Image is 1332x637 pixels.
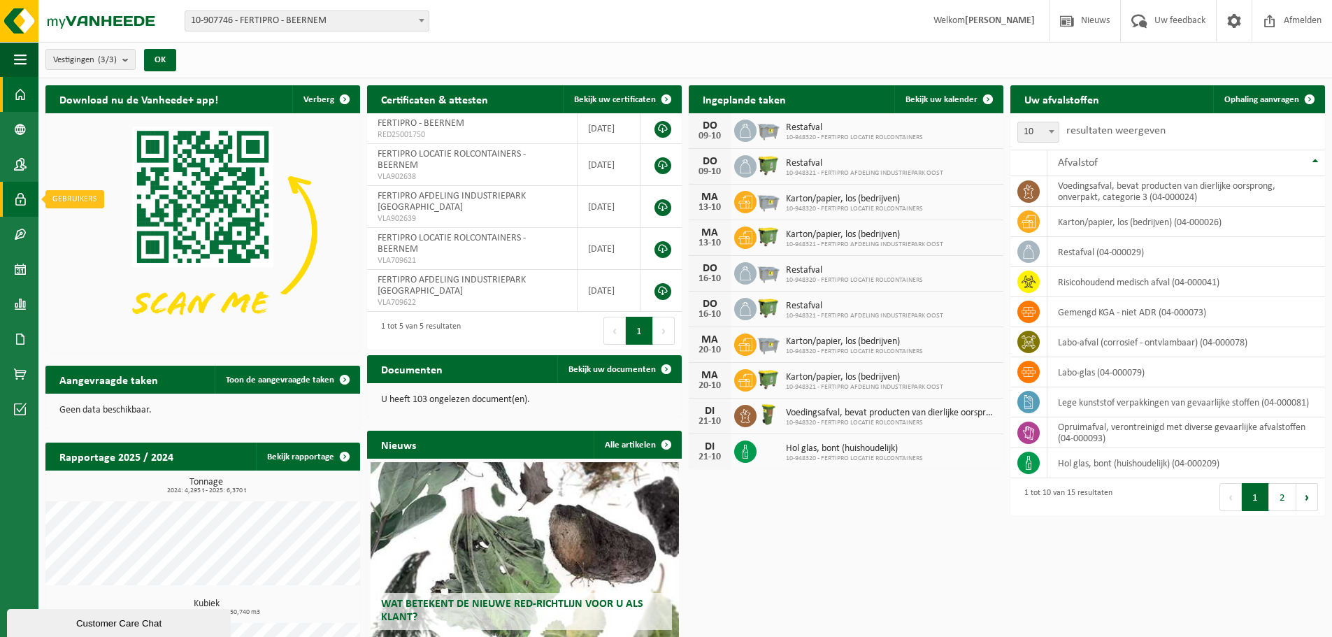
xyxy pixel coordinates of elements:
[52,487,360,494] span: 2024: 4,295 t - 2025: 6,370 t
[786,372,943,383] span: Karton/papier, los (bedrijven)
[786,336,923,348] span: Karton/papier, los (bedrijven)
[52,478,360,494] h3: Tonnage
[1296,483,1318,511] button: Next
[786,312,943,320] span: 10-948321 - FERTIPRO AFDELING INDUSTRIEPARK OOST
[696,192,724,203] div: MA
[696,381,724,391] div: 20-10
[626,317,653,345] button: 1
[696,299,724,310] div: DO
[144,49,176,71] button: OK
[689,85,800,113] h2: Ingeplande taken
[45,49,136,70] button: Vestigingen(3/3)
[215,366,359,394] a: Toon de aangevraagde taken
[696,227,724,238] div: MA
[786,443,923,455] span: Hol glas, bont (huishoudelijk)
[45,366,172,393] h2: Aangevraagde taken
[367,355,457,382] h2: Documenten
[381,599,643,623] span: Wat betekent de nieuwe RED-richtlijn voor u als klant?
[696,203,724,213] div: 13-10
[786,408,996,419] span: Voedingsafval, bevat producten van dierlijke oorsprong, onverpakt, categorie 3
[696,334,724,345] div: MA
[786,276,923,285] span: 10-948320 - FERTIPRO LOCATIE ROLCONTAINERS
[52,599,360,616] h3: Kubiek
[574,95,656,104] span: Bekijk uw certificaten
[563,85,680,113] a: Bekijk uw certificaten
[1066,125,1166,136] label: resultaten weergeven
[1047,327,1325,357] td: labo-afval (corrosief - ontvlambaar) (04-000078)
[757,331,780,355] img: WB-2500-GAL-GY-01
[1047,267,1325,297] td: risicohoudend medisch afval (04-000041)
[786,169,943,178] span: 10-948321 - FERTIPRO AFDELING INDUSTRIEPARK OOST
[185,11,429,31] span: 10-907746 - FERTIPRO - BEERNEM
[557,355,680,383] a: Bekijk uw documenten
[1047,448,1325,478] td: hol glas, bont (huishoudelijk) (04-000209)
[757,367,780,391] img: WB-1100-HPE-GN-50
[378,191,526,213] span: FERTIPRO AFDELING INDUSTRIEPARK [GEOGRAPHIC_DATA]
[1010,85,1113,113] h2: Uw afvalstoffen
[1213,85,1324,113] a: Ophaling aanvragen
[1047,207,1325,237] td: karton/papier, los (bedrijven) (04-000026)
[378,255,566,266] span: VLA709621
[1224,95,1299,104] span: Ophaling aanvragen
[786,455,923,463] span: 10-948320 - FERTIPRO LOCATIE ROLCONTAINERS
[378,233,526,255] span: FERTIPRO LOCATIE ROLCONTAINERS - BEERNEM
[226,375,334,385] span: Toon de aangevraagde taken
[1047,417,1325,448] td: opruimafval, verontreinigd met diverse gevaarlijke afvalstoffen (04-000093)
[578,144,640,186] td: [DATE]
[1017,482,1112,513] div: 1 tot 10 van 15 resultaten
[378,149,526,171] span: FERTIPRO LOCATIE ROLCONTAINERS - BEERNEM
[185,10,429,31] span: 10-907746 - FERTIPRO - BEERNEM
[653,317,675,345] button: Next
[786,134,923,142] span: 10-948320 - FERTIPRO LOCATIE ROLCONTAINERS
[786,383,943,392] span: 10-948321 - FERTIPRO AFDELING INDUSTRIEPARK OOST
[786,265,923,276] span: Restafval
[696,417,724,427] div: 21-10
[757,153,780,177] img: WB-1100-HPE-GN-50
[378,129,566,141] span: RED25001750
[53,50,117,71] span: Vestigingen
[378,171,566,182] span: VLA902638
[578,113,640,144] td: [DATE]
[568,365,656,374] span: Bekijk uw documenten
[905,95,977,104] span: Bekijk uw kalender
[1047,387,1325,417] td: lege kunststof verpakkingen van gevaarlijke stoffen (04-000081)
[378,118,464,129] span: FERTIPRO - BEERNEM
[378,213,566,224] span: VLA902639
[786,301,943,312] span: Restafval
[696,441,724,452] div: DI
[371,462,679,637] a: Wat betekent de nieuwe RED-richtlijn voor u als klant?
[256,443,359,471] a: Bekijk rapportage
[757,296,780,320] img: WB-1100-HPE-GN-50
[696,310,724,320] div: 16-10
[1219,483,1242,511] button: Previous
[1018,122,1059,142] span: 10
[786,194,923,205] span: Karton/papier, los (bedrijven)
[1242,483,1269,511] button: 1
[7,606,234,637] iframe: chat widget
[786,158,943,169] span: Restafval
[757,189,780,213] img: WB-2500-GAL-GY-01
[594,431,680,459] a: Alle artikelen
[786,122,923,134] span: Restafval
[786,419,996,427] span: 10-948320 - FERTIPRO LOCATIE ROLCONTAINERS
[696,120,724,131] div: DO
[894,85,1002,113] a: Bekijk uw kalender
[1047,237,1325,267] td: restafval (04-000029)
[786,205,923,213] span: 10-948320 - FERTIPRO LOCATIE ROLCONTAINERS
[367,85,502,113] h2: Certificaten & attesten
[696,370,724,381] div: MA
[696,238,724,248] div: 13-10
[757,117,780,141] img: WB-2500-GAL-GY-01
[757,403,780,427] img: WB-0060-HPE-GN-50
[696,131,724,141] div: 09-10
[45,113,360,350] img: Download de VHEPlus App
[1269,483,1296,511] button: 2
[1017,122,1059,143] span: 10
[696,274,724,284] div: 16-10
[1047,357,1325,387] td: labo-glas (04-000079)
[45,85,232,113] h2: Download nu de Vanheede+ app!
[578,186,640,228] td: [DATE]
[381,395,668,405] p: U heeft 103 ongelezen document(en).
[757,260,780,284] img: WB-2500-GAL-GY-01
